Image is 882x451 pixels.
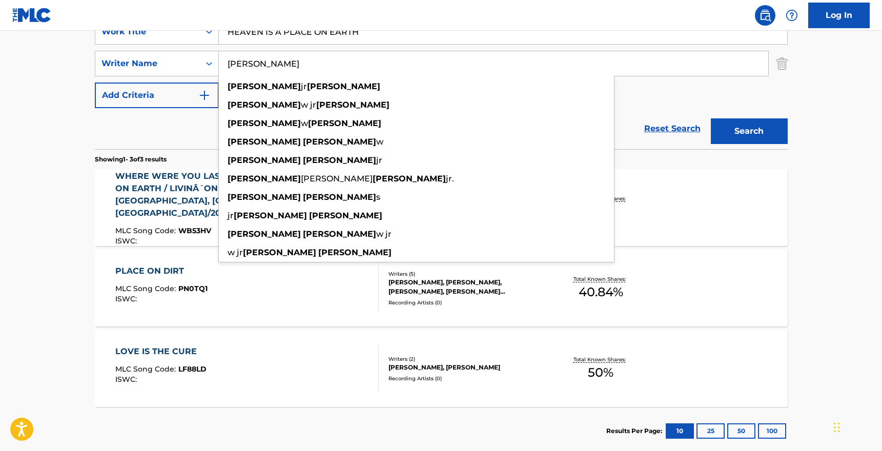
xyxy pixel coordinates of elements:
[373,174,446,183] strong: [PERSON_NAME]
[178,284,208,293] span: PN0TQ1
[388,278,543,296] div: [PERSON_NAME], [PERSON_NAME], [PERSON_NAME], [PERSON_NAME] [PERSON_NAME], [PERSON_NAME]
[303,192,376,202] strong: [PERSON_NAME]
[786,9,798,22] img: help
[115,236,139,245] span: ISWC :
[228,137,301,147] strong: [PERSON_NAME]
[234,211,307,220] strong: [PERSON_NAME]
[301,118,308,128] span: w
[228,100,301,110] strong: [PERSON_NAME]
[579,283,623,301] span: 40.84 %
[95,19,788,149] form: Search Form
[759,9,771,22] img: search
[178,226,211,235] span: WB53HV
[228,174,301,183] strong: [PERSON_NAME]
[228,248,243,257] span: w jr
[318,248,392,257] strong: [PERSON_NAME]
[228,192,301,202] strong: [PERSON_NAME]
[696,423,725,439] button: 25
[115,375,139,384] span: ISWC :
[301,174,373,183] span: [PERSON_NAME]
[446,174,454,183] span: jr.
[711,118,788,144] button: Search
[376,192,380,202] span: s
[301,100,316,110] span: w jr
[316,100,389,110] strong: [PERSON_NAME]
[95,83,219,108] button: Add Criteria
[115,226,178,235] span: MLC Song Code :
[782,5,802,26] div: Help
[308,118,381,128] strong: [PERSON_NAME]
[303,155,376,165] strong: [PERSON_NAME]
[178,364,207,374] span: LF88LD
[573,275,628,283] p: Total Known Shares:
[303,229,376,239] strong: [PERSON_NAME]
[573,356,628,363] p: Total Known Shares:
[388,299,543,306] div: Recording Artists ( 0 )
[808,3,870,28] a: Log In
[228,118,301,128] strong: [PERSON_NAME]
[776,51,788,76] img: Delete Criterion
[115,265,208,277] div: PLACE ON DIRT
[831,402,882,451] iframe: Chat Widget
[758,423,786,439] button: 100
[388,355,543,363] div: Writers ( 2 )
[834,412,840,443] div: Drag
[115,170,370,219] div: WHERE WERE YOU LAST NIGHT / HEAVEN IS A PLACE ON EARTH / LIVINÂ´ON A PRAYER MEDLEY - LIVE AT [GEO...
[388,363,543,372] div: [PERSON_NAME], [PERSON_NAME]
[228,211,234,220] span: jr
[376,137,383,147] span: w
[376,155,382,165] span: jr
[115,284,178,293] span: MLC Song Code :
[115,294,139,303] span: ISWC :
[95,155,167,164] p: Showing 1 - 3 of 3 results
[307,81,380,91] strong: [PERSON_NAME]
[95,169,788,246] a: WHERE WERE YOU LAST NIGHT / HEAVEN IS A PLACE ON EARTH / LIVINÂ´ON A PRAYER MEDLEY - LIVE AT [GEO...
[376,229,392,239] span: w jr
[388,270,543,278] div: Writers ( 5 )
[309,211,382,220] strong: [PERSON_NAME]
[388,375,543,382] div: Recording Artists ( 0 )
[606,426,665,436] p: Results Per Page:
[228,229,301,239] strong: [PERSON_NAME]
[303,137,376,147] strong: [PERSON_NAME]
[243,248,316,257] strong: [PERSON_NAME]
[755,5,775,26] a: Public Search
[228,81,301,91] strong: [PERSON_NAME]
[12,8,52,23] img: MLC Logo
[639,117,706,140] a: Reset Search
[228,155,301,165] strong: [PERSON_NAME]
[588,363,613,382] span: 50 %
[101,26,194,38] div: Work Title
[115,364,178,374] span: MLC Song Code :
[727,423,755,439] button: 50
[95,330,788,407] a: LOVE IS THE CUREMLC Song Code:LF88LDISWC:Writers (2)[PERSON_NAME], [PERSON_NAME]Recording Artists...
[95,250,788,326] a: PLACE ON DIRTMLC Song Code:PN0TQ1ISWC:Writers (5)[PERSON_NAME], [PERSON_NAME], [PERSON_NAME], [PE...
[101,57,194,70] div: Writer Name
[666,423,694,439] button: 10
[115,345,207,358] div: LOVE IS THE CURE
[301,81,307,91] span: jr
[198,89,211,101] img: 9d2ae6d4665cec9f34b9.svg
